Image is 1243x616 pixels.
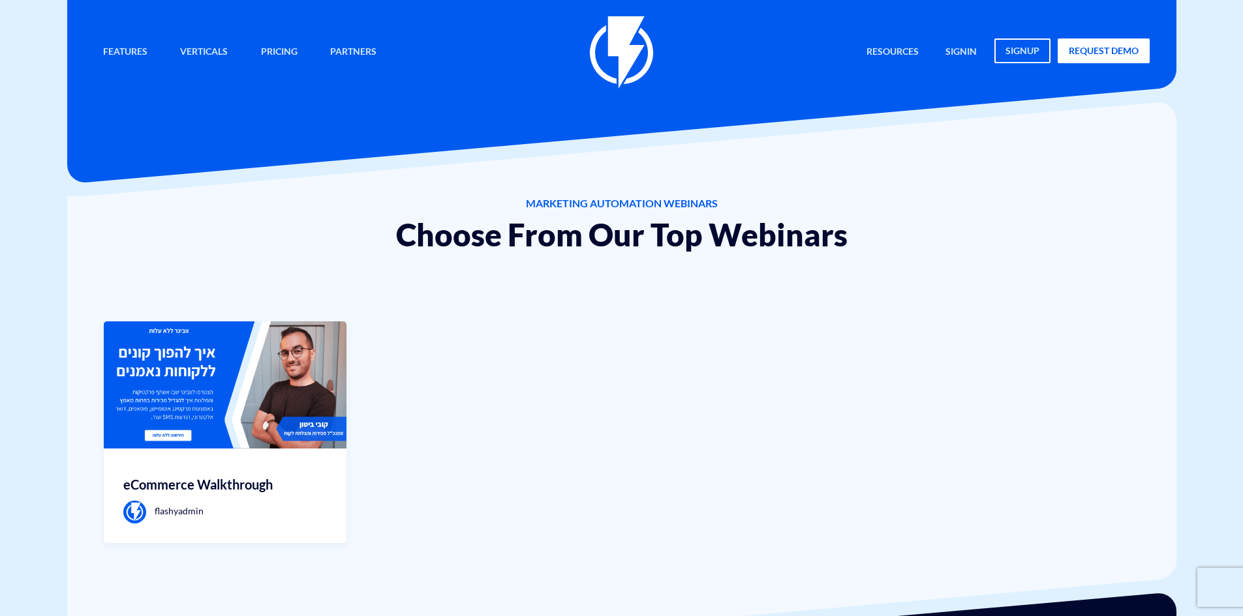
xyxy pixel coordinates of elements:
[994,38,1051,63] a: signup
[155,505,204,516] span: flashyadmin
[170,38,238,66] a: Verticals
[857,38,928,66] a: Resources
[67,218,1176,252] h2: Choose From Our Top Webinars
[104,321,347,448] img: webinar-default.png
[67,196,1176,211] span: MARKETING AUTOMATION WEBINARS
[320,38,386,66] a: Partners
[936,38,987,66] a: signin
[1058,38,1150,63] a: request demo
[123,475,328,494] h3: eCommerce Walkthrough
[93,38,157,66] a: Features
[251,38,307,66] a: Pricing
[104,321,347,543] a: eCommerce Walkthrough flashyadmin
